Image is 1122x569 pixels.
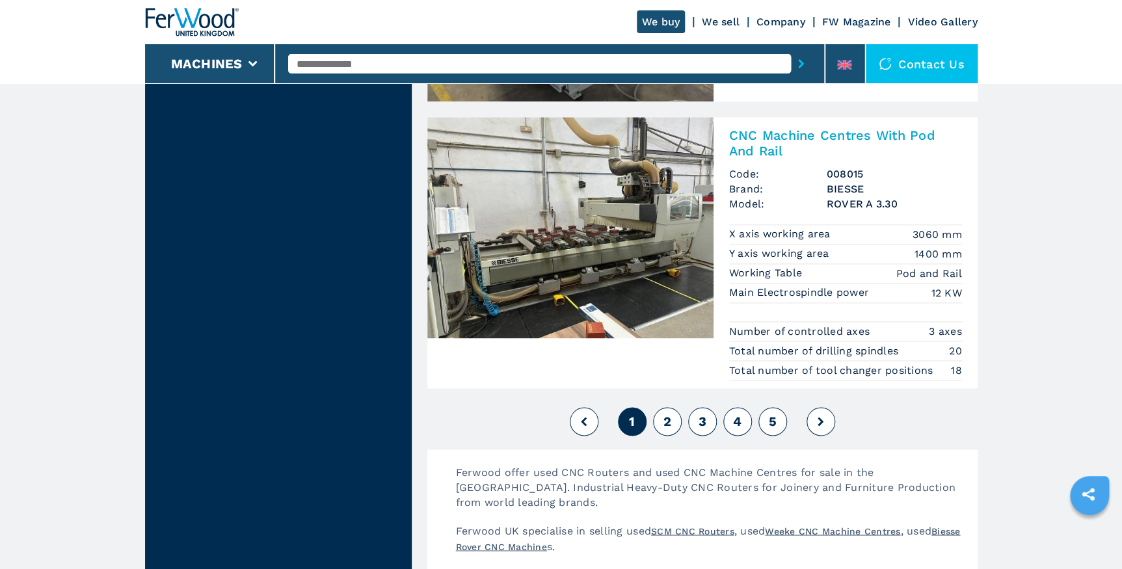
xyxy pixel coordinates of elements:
[866,44,978,83] div: Contact us
[729,364,937,378] p: Total number of tool changer positions
[907,16,977,28] a: Video Gallery
[1067,510,1112,559] iframe: Chat
[765,525,900,536] a: Weeke CNC Machine Centres
[663,414,671,429] span: 2
[723,407,752,436] button: 4
[931,285,961,300] em: 12 KW
[756,16,805,28] a: Company
[427,117,978,388] a: CNC Machine Centres With Pod And Rail BIESSE ROVER A 3.30CNC Machine Centres With Pod And RailCod...
[637,10,686,33] a: We buy
[733,414,741,429] span: 4
[913,227,962,242] em: 3060 mm
[896,266,962,281] em: Pod and Rail
[629,414,635,429] span: 1
[653,407,682,436] button: 2
[791,49,811,79] button: submit-button
[698,414,706,429] span: 3
[929,324,962,339] em: 3 axes
[879,57,892,70] img: Contact us
[915,246,962,261] em: 1400 mm
[729,266,806,280] p: Working Table
[1072,478,1104,510] a: sharethis
[768,414,776,429] span: 5
[729,127,962,159] h2: CNC Machine Centres With Pod And Rail
[729,344,902,358] p: Total number of drilling spindles
[443,523,978,567] p: Ferwood UK specialise in selling used , used , used s.
[827,181,962,196] h3: BIESSE
[688,407,717,436] button: 3
[827,196,962,211] h3: ROVER A 3.30
[729,324,874,339] p: Number of controlled axes
[651,525,734,536] a: SCM CNC Routers
[729,166,827,181] span: Code:
[702,16,740,28] a: We sell
[729,285,873,300] p: Main Electrospindle power
[618,407,647,436] button: 1
[427,117,714,338] img: CNC Machine Centres With Pod And Rail BIESSE ROVER A 3.30
[170,56,242,72] button: Machines
[443,465,978,523] p: Ferwood offer used CNC Routers and used CNC Machine Centres for sale in the [GEOGRAPHIC_DATA]. In...
[145,8,239,36] img: Ferwood
[822,16,891,28] a: FW Magazine
[729,246,833,261] p: Y axis working area
[758,407,787,436] button: 5
[949,343,962,358] em: 20
[729,181,827,196] span: Brand:
[827,166,962,181] h3: 008015
[951,363,962,378] em: 18
[729,196,827,211] span: Model:
[729,227,834,241] p: X axis working area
